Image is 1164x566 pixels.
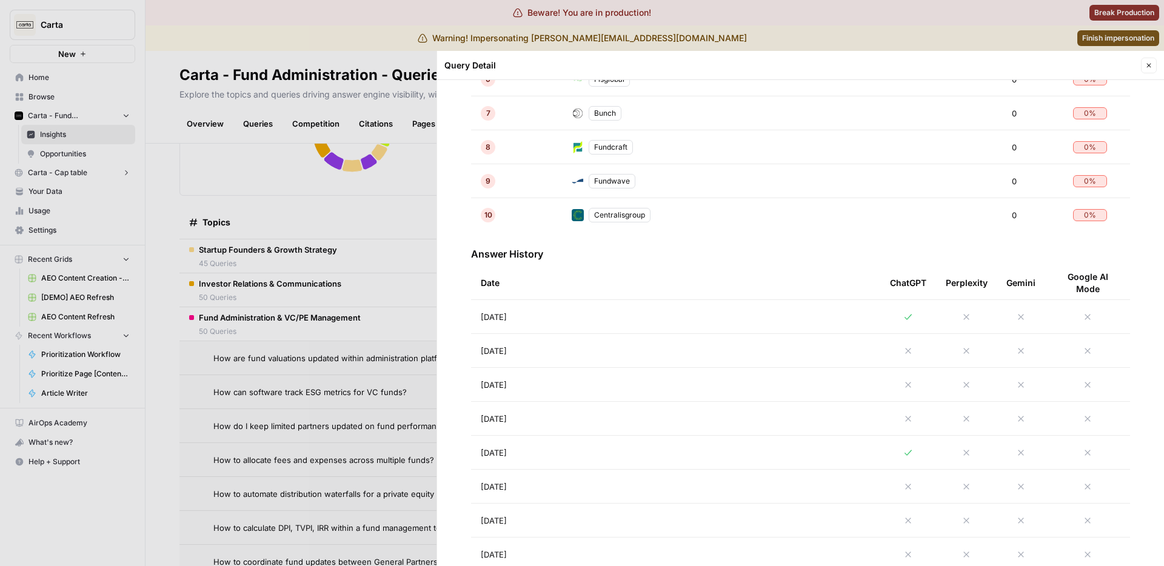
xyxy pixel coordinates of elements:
div: Perplexity [946,266,988,299]
span: 0 % [1084,210,1096,221]
span: 0 [1012,141,1017,153]
h3: Answer History [471,247,1130,261]
span: [DATE] [481,514,507,527]
img: gk6hoy38pvejg447675qr6km3hfc [572,141,584,153]
span: 0 [1012,175,1017,187]
div: Gemini [1006,266,1035,299]
span: 8 [486,142,490,153]
span: 0 % [1084,142,1096,153]
span: 0 % [1084,176,1096,187]
div: Bunch [589,106,621,121]
div: ChatGPT [890,266,926,299]
span: [DATE] [481,548,507,561]
span: 9 [486,176,490,187]
span: [DATE] [481,345,507,357]
div: Fundcraft [589,140,633,155]
div: Date [481,266,871,299]
img: 5f7alaq030tspjs61mnom192wda3 [572,175,584,187]
span: 10 [484,210,492,221]
span: 0 [1012,209,1017,221]
span: [DATE] [481,481,507,493]
div: Query Detail [444,59,1137,72]
span: 0 % [1084,108,1096,119]
span: [DATE] [481,311,507,323]
span: [DATE] [481,447,507,459]
span: 7 [486,108,490,119]
img: howy9hjhjj00m1ydzjcad1776n5b [572,209,584,221]
div: Google AI Mode [1055,266,1120,299]
span: [DATE] [481,379,507,391]
div: Fundwave [589,174,635,188]
span: [DATE] [481,413,507,425]
img: u9bhbxyqw4jb7r8etl5kull4inv5 [572,107,584,119]
div: Centralisgroup [589,208,651,222]
span: 0 [1012,107,1017,119]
